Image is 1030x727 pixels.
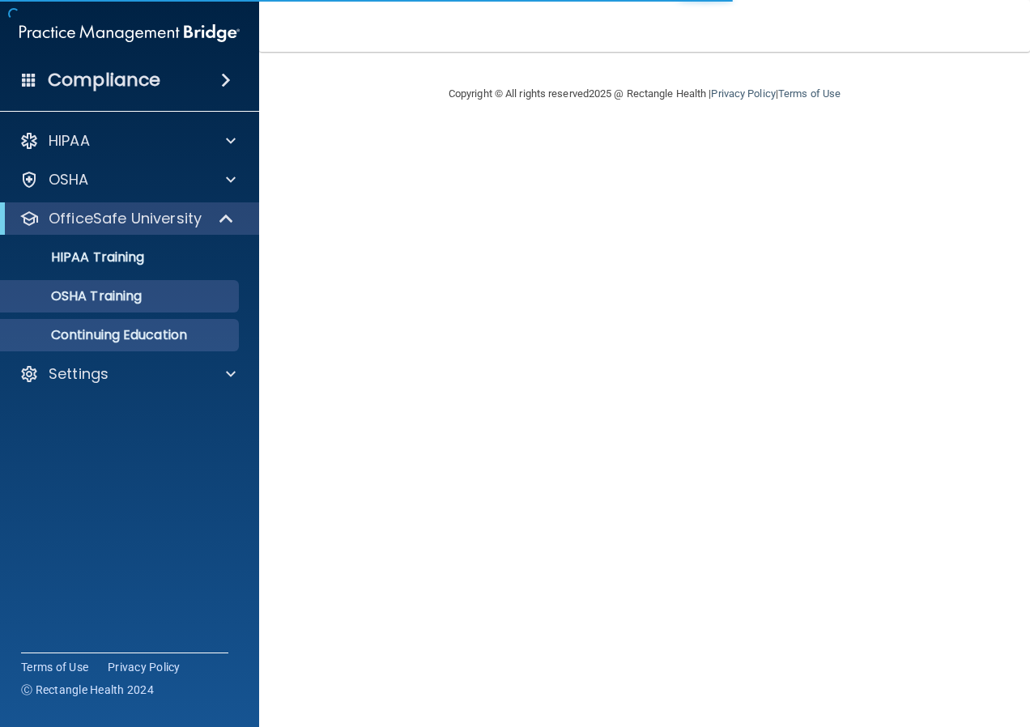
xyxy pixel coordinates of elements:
[108,659,181,675] a: Privacy Policy
[11,288,142,304] p: OSHA Training
[49,364,109,384] p: Settings
[19,17,240,49] img: PMB logo
[19,209,235,228] a: OfficeSafe University
[49,131,90,151] p: HIPAA
[11,327,232,343] p: Continuing Education
[19,364,236,384] a: Settings
[49,209,202,228] p: OfficeSafe University
[48,69,160,91] h4: Compliance
[778,87,841,100] a: Terms of Use
[21,659,88,675] a: Terms of Use
[19,170,236,189] a: OSHA
[11,249,144,266] p: HIPAA Training
[49,170,89,189] p: OSHA
[21,682,154,698] span: Ⓒ Rectangle Health 2024
[711,87,775,100] a: Privacy Policy
[19,131,236,151] a: HIPAA
[349,68,940,120] div: Copyright © All rights reserved 2025 @ Rectangle Health | |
